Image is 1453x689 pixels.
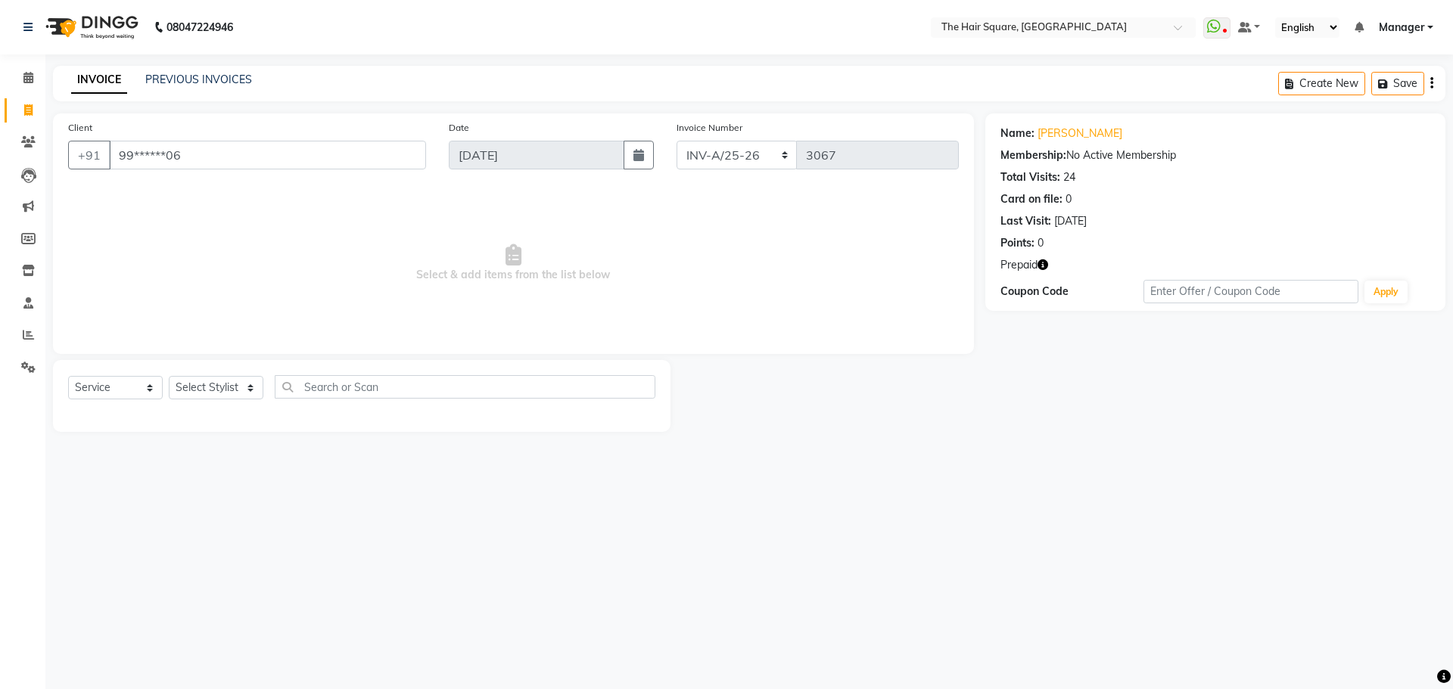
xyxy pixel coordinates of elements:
[1143,280,1358,303] input: Enter Offer / Coupon Code
[1000,213,1051,229] div: Last Visit:
[1000,235,1035,251] div: Points:
[71,67,127,94] a: INVOICE
[1371,72,1424,95] button: Save
[1364,281,1408,303] button: Apply
[1000,126,1035,141] div: Name:
[1278,72,1365,95] button: Create New
[1000,284,1143,299] div: Coupon Code
[1038,126,1122,141] a: [PERSON_NAME]
[1379,20,1424,36] span: Manager
[68,141,110,169] button: +91
[677,121,742,135] label: Invoice Number
[39,6,142,48] img: logo
[145,73,252,86] a: PREVIOUS INVOICES
[1038,235,1044,251] div: 0
[166,6,233,48] b: 08047224946
[1066,191,1072,207] div: 0
[68,188,959,339] span: Select & add items from the list below
[449,121,469,135] label: Date
[1000,169,1060,185] div: Total Visits:
[1000,147,1430,163] div: No Active Membership
[1054,213,1087,229] div: [DATE]
[1000,191,1063,207] div: Card on file:
[68,121,92,135] label: Client
[1063,169,1075,185] div: 24
[275,375,655,399] input: Search or Scan
[1000,147,1066,163] div: Membership:
[109,141,426,169] input: Search by Name/Mobile/Email/Code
